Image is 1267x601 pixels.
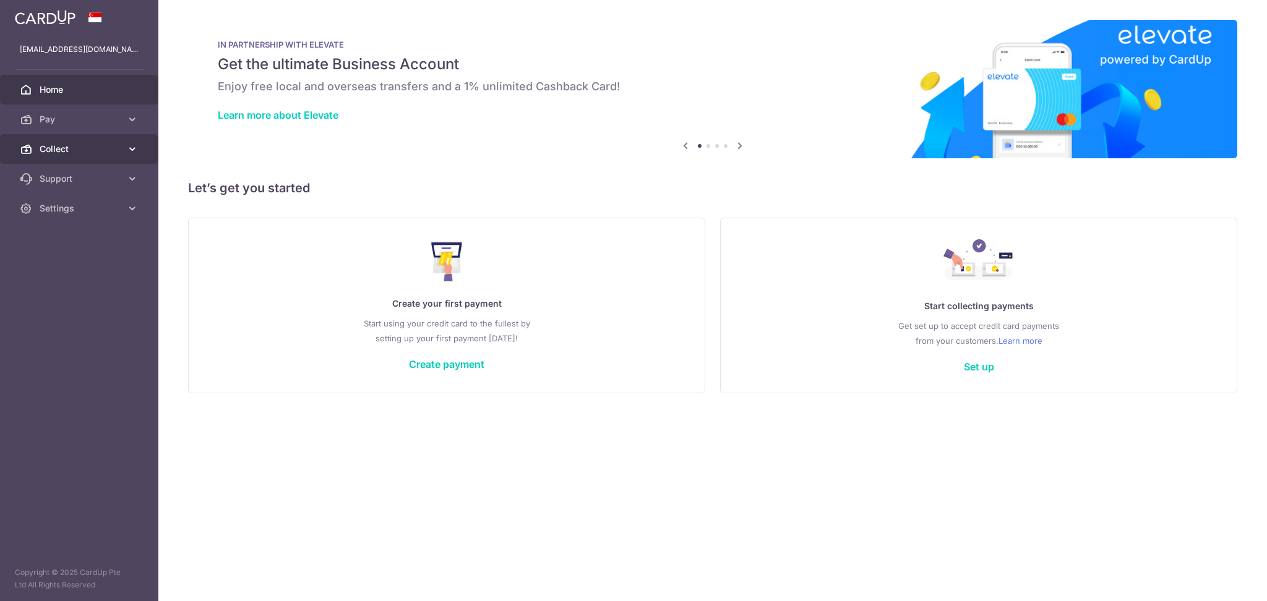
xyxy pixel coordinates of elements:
[213,296,680,311] p: Create your first payment
[40,202,121,215] span: Settings
[409,358,484,370] a: Create payment
[218,109,338,121] a: Learn more about Elevate
[40,173,121,185] span: Support
[745,318,1212,348] p: Get set up to accept credit card payments from your customers.
[188,178,1237,198] h5: Let’s get you started
[218,79,1208,94] h6: Enjoy free local and overseas transfers and a 1% unlimited Cashback Card!
[40,83,121,96] span: Home
[15,10,75,25] img: CardUp
[28,9,53,20] span: Help
[745,299,1212,313] p: Start collecting payments
[431,242,463,281] img: Make Payment
[188,20,1237,158] img: Renovation banner
[213,316,680,346] p: Start using your credit card to the fullest by setting up your first payment [DATE]!
[218,54,1208,74] h5: Get the ultimate Business Account
[999,333,1042,348] a: Learn more
[943,239,1014,284] img: Collect Payment
[218,40,1208,49] p: IN PARTNERSHIP WITH ELEVATE
[40,143,121,155] span: Collect
[964,360,994,373] a: Set up
[20,43,139,56] p: [EMAIL_ADDRESS][DOMAIN_NAME]
[40,113,121,126] span: Pay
